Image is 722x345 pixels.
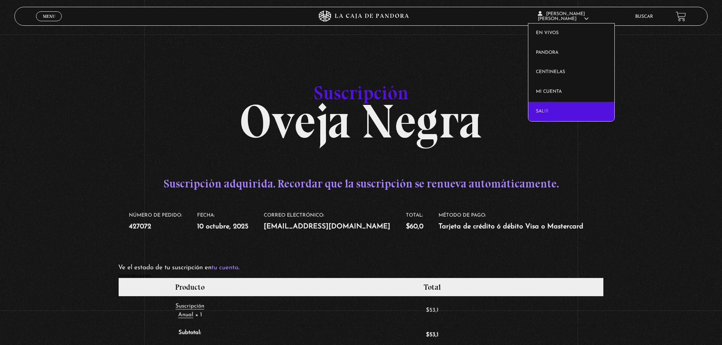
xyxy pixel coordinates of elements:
[175,303,204,318] a: Suscripción Anual
[43,14,55,19] span: Menu
[406,213,433,232] li: Total:
[528,62,614,82] a: Centinelas
[314,81,409,104] span: Suscripción
[426,308,439,313] bdi: 53,1
[528,43,614,63] a: Pandora
[197,222,249,232] strong: 10 octubre, 2025
[676,11,686,22] a: View your shopping cart
[197,213,258,232] li: Fecha:
[175,303,204,309] span: Suscripción
[211,264,238,271] a: tu cuenta
[439,213,593,232] li: Método de pago:
[439,222,583,232] strong: Tarjeta de crédito ó débito Visa o Mastercard
[635,14,653,19] a: Buscar
[119,278,261,296] th: Producto
[195,312,202,318] strong: × 1
[426,332,439,338] span: 53,1
[528,82,614,102] a: Mi cuenta
[118,173,603,194] p: Suscripción adquirida. Recordar que la suscripción se renueva automáticamente.
[118,69,603,136] h1: Oveja Negra
[528,23,614,43] a: En vivos
[261,278,603,296] th: Total
[426,308,429,313] span: $
[118,262,603,274] p: Ve el estado de tu suscripción en .
[118,274,603,278] h2: Detalles del pedido
[129,213,192,232] li: Número de pedido:
[406,223,423,230] bdi: 60,0
[264,222,390,232] strong: [EMAIL_ADDRESS][DOMAIN_NAME]
[264,213,400,232] li: Correo electrónico:
[406,223,410,230] span: $
[129,222,182,232] strong: 427072
[426,332,429,338] span: $
[538,12,589,21] span: [PERSON_NAME] [PERSON_NAME]
[40,20,58,26] span: Cerrar
[528,102,614,122] a: Salir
